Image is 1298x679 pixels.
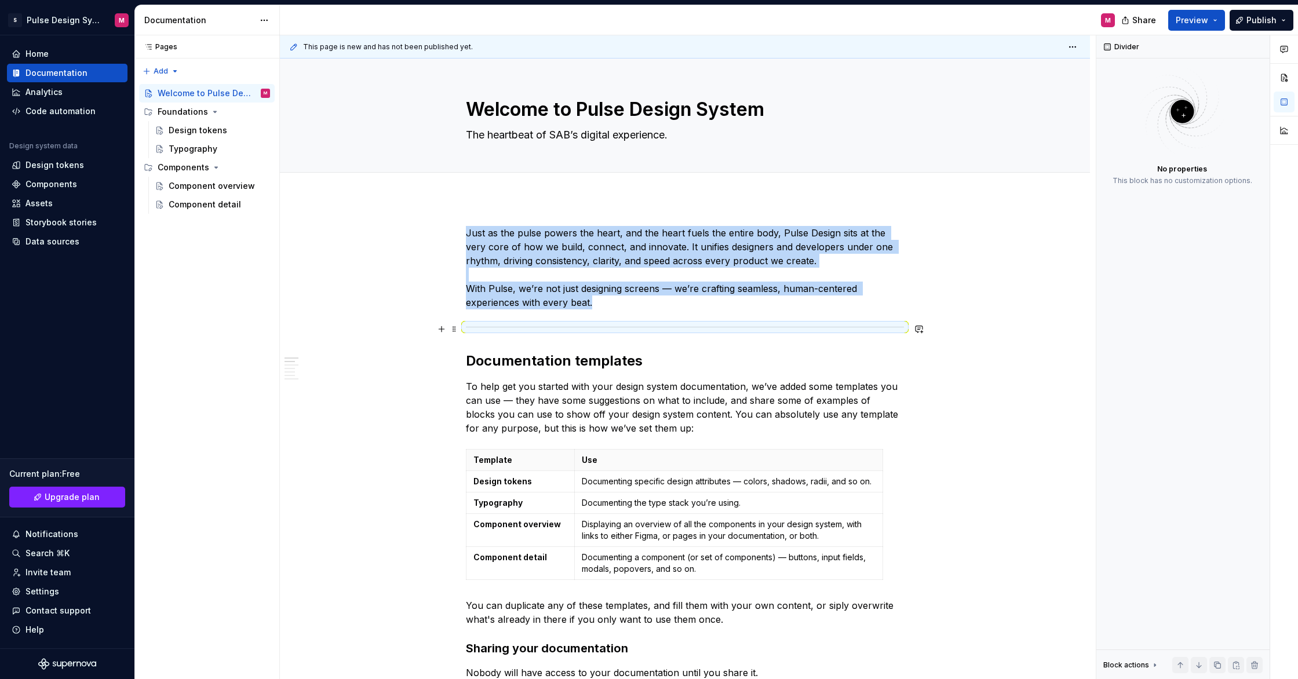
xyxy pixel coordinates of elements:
[150,121,275,140] a: Design tokens
[303,42,473,52] span: This page is new and has not been published yet.
[25,159,84,171] div: Design tokens
[169,143,217,155] div: Typography
[25,547,70,559] div: Search ⌘K
[158,162,209,173] div: Components
[8,13,22,27] div: S
[582,476,875,487] p: Documenting specific design attributes — colors, shadows, radii, and so on.
[139,158,275,177] div: Components
[466,598,904,626] p: You can duplicate any of these templates, and fill them with your own content, or siply overwrite...
[25,586,59,597] div: Settings
[27,14,101,26] div: Pulse Design System
[158,106,208,118] div: Foundations
[119,16,125,25] div: M
[473,552,547,562] strong: Component detail
[25,217,97,228] div: Storybook stories
[144,14,254,26] div: Documentation
[9,141,78,151] div: Design system data
[25,528,78,540] div: Notifications
[1157,165,1207,174] div: No properties
[7,525,127,543] button: Notifications
[7,620,127,639] button: Help
[473,454,567,466] p: Template
[150,140,275,158] a: Typography
[169,199,241,210] div: Component detail
[464,96,902,123] textarea: Welcome to Pulse Design System
[473,519,561,529] strong: Component overview
[7,45,127,63] a: Home
[139,42,177,52] div: Pages
[7,156,127,174] a: Design tokens
[1103,657,1160,673] div: Block actions
[25,67,87,79] div: Documentation
[150,177,275,195] a: Component overview
[7,102,127,121] a: Code automation
[25,567,71,578] div: Invite team
[1246,14,1277,26] span: Publish
[139,84,275,103] a: Welcome to Pulse Design SystemM
[38,658,96,670] svg: Supernova Logo
[9,468,125,480] div: Current plan : Free
[2,8,132,32] button: SPulse Design SystemM
[582,519,875,542] p: Displaying an overview of all the components in your design system, with links to either Figma, o...
[7,194,127,213] a: Assets
[582,454,875,466] p: Use
[7,213,127,232] a: Storybook stories
[464,126,902,144] textarea: The heartbeat of SAB’s digital experience.
[473,476,532,486] strong: Design tokens
[158,87,253,99] div: Welcome to Pulse Design System
[150,195,275,214] a: Component detail
[1113,176,1252,185] div: This block has no customization options.
[25,198,53,209] div: Assets
[25,236,79,247] div: Data sources
[7,232,127,251] a: Data sources
[25,624,44,636] div: Help
[7,601,127,620] button: Contact support
[466,379,904,435] p: To help get you started with your design system documentation, we’ve added some templates you can...
[1168,10,1225,31] button: Preview
[7,582,127,601] a: Settings
[9,487,125,508] a: Upgrade plan
[473,498,523,508] strong: Typography
[25,605,91,616] div: Contact support
[169,180,255,192] div: Component overview
[466,226,904,309] p: Just as the pulse powers the heart, and the heart fuels the entire body, Pulse Design sits at the...
[582,552,875,575] p: Documenting a component (or set of components) — buttons, input fields, modals, popovers, and so on.
[7,175,127,194] a: Components
[139,63,183,79] button: Add
[7,563,127,582] a: Invite team
[25,178,77,190] div: Components
[25,105,96,117] div: Code automation
[169,125,227,136] div: Design tokens
[154,67,168,76] span: Add
[1132,14,1156,26] span: Share
[582,497,875,509] p: Documenting the type stack you’re using.
[466,640,904,656] h3: Sharing your documentation
[25,86,63,98] div: Analytics
[1103,660,1149,670] div: Block actions
[466,352,904,370] h2: Documentation templates
[1105,16,1111,25] div: M
[1230,10,1293,31] button: Publish
[7,64,127,82] a: Documentation
[1115,10,1164,31] button: Share
[139,103,275,121] div: Foundations
[45,491,100,503] span: Upgrade plan
[25,48,49,60] div: Home
[7,83,127,101] a: Analytics
[7,544,127,563] button: Search ⌘K
[264,87,267,99] div: M
[1176,14,1208,26] span: Preview
[139,84,275,214] div: Page tree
